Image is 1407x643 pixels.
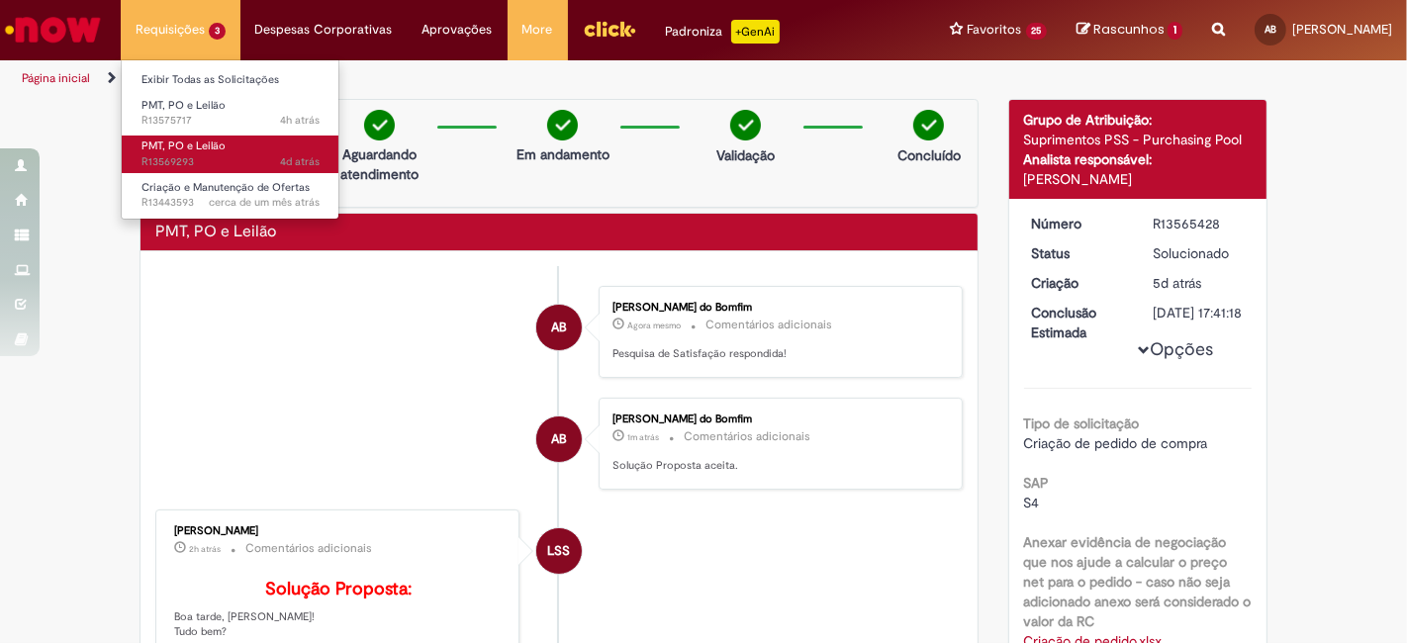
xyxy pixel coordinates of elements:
span: Rascunhos [1093,20,1165,39]
span: [PERSON_NAME] [1292,21,1392,38]
div: R13565428 [1153,214,1245,233]
p: +GenAi [731,20,780,44]
span: 2h atrás [189,543,221,555]
div: Solucionado [1153,243,1245,263]
span: 4h atrás [280,113,320,128]
a: Exibir Todas as Solicitações [122,69,339,91]
span: 1 [1168,22,1182,40]
span: Criação de pedido de compra [1024,434,1208,452]
ul: Requisições [121,59,339,220]
dt: Status [1017,243,1139,263]
span: LSS [547,527,570,575]
div: [PERSON_NAME] do Bomfim [612,413,942,425]
span: AB [1265,23,1276,36]
b: Solução Proposta: [265,578,412,600]
b: Anexar evidência de negociação que nos ajude a calcular o preço net para o pedido - caso não seja... [1024,533,1252,630]
span: Aprovações [422,20,493,40]
p: Solução Proposta aceita. [612,458,942,474]
time: 29/09/2025 12:00:47 [189,543,221,555]
span: cerca de um mês atrás [209,195,320,210]
span: R13569293 [141,154,320,170]
span: AB [551,304,567,351]
time: 26/09/2025 09:13:46 [280,154,320,169]
small: Comentários adicionais [705,317,832,333]
time: 29/09/2025 14:07:19 [627,431,659,443]
span: Criação e Manutenção de Ofertas [141,180,310,195]
a: Rascunhos [1077,21,1182,40]
span: Agora mesmo [627,320,681,331]
dt: Número [1017,214,1139,233]
p: Concluído [897,145,961,165]
div: [PERSON_NAME] do Bomfim [612,302,942,314]
a: Aberto R13575717 : PMT, PO e Leilão [122,95,339,132]
a: Aberto R13443593 : Criação e Manutenção de Ofertas [122,177,339,214]
small: Comentários adicionais [245,540,372,557]
img: check-circle-green.png [730,110,761,140]
span: 3 [209,23,226,40]
p: Aguardando atendimento [331,144,427,184]
time: 25/09/2025 09:33:55 [1153,274,1201,292]
span: 5d atrás [1153,274,1201,292]
div: [DATE] 17:41:18 [1153,303,1245,322]
time: 29/09/2025 14:07:32 [627,320,681,331]
span: R13575717 [141,113,320,129]
h2: PMT, PO e Leilão Histórico de tíquete [155,224,276,241]
div: Ariallany Christyne Bernardo Do Bomfim [536,305,582,350]
p: Em andamento [516,144,610,164]
div: Padroniza [666,20,780,44]
small: Comentários adicionais [684,428,810,445]
span: Requisições [136,20,205,40]
div: Analista responsável: [1024,149,1253,169]
dt: Criação [1017,273,1139,293]
span: Favoritos [968,20,1022,40]
img: check-circle-green.png [913,110,944,140]
b: SAP [1024,474,1050,492]
div: [PERSON_NAME] [1024,169,1253,189]
ul: Trilhas de página [15,60,923,97]
span: 4d atrás [280,154,320,169]
span: PMT, PO e Leilão [141,98,226,113]
p: Validação [716,145,775,165]
img: click_logo_yellow_360x200.png [583,14,636,44]
span: R13443593 [141,195,320,211]
p: Pesquisa de Satisfação respondida! [612,346,942,362]
div: Suprimentos PSS - Purchasing Pool [1024,130,1253,149]
span: More [522,20,553,40]
span: S4 [1024,494,1040,511]
span: 25 [1026,23,1048,40]
img: ServiceNow [2,10,104,49]
div: 25/09/2025 09:33:55 [1153,273,1245,293]
span: PMT, PO e Leilão [141,138,226,153]
div: [PERSON_NAME] [174,525,504,537]
dt: Conclusão Estimada [1017,303,1139,342]
div: Lidiane Scotti Santos [536,528,582,574]
div: Grupo de Atribuição: [1024,110,1253,130]
time: 29/09/2025 10:28:44 [280,113,320,128]
a: Página inicial [22,70,90,86]
img: check-circle-green.png [547,110,578,140]
img: check-circle-green.png [364,110,395,140]
a: Aberto R13569293 : PMT, PO e Leilão [122,136,339,172]
b: Tipo de solicitação [1024,414,1140,432]
span: Despesas Corporativas [255,20,393,40]
div: Ariallany Christyne Bernardo Do Bomfim [536,416,582,462]
time: 25/08/2025 11:00:45 [209,195,320,210]
span: AB [551,415,567,463]
span: 1m atrás [627,431,659,443]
